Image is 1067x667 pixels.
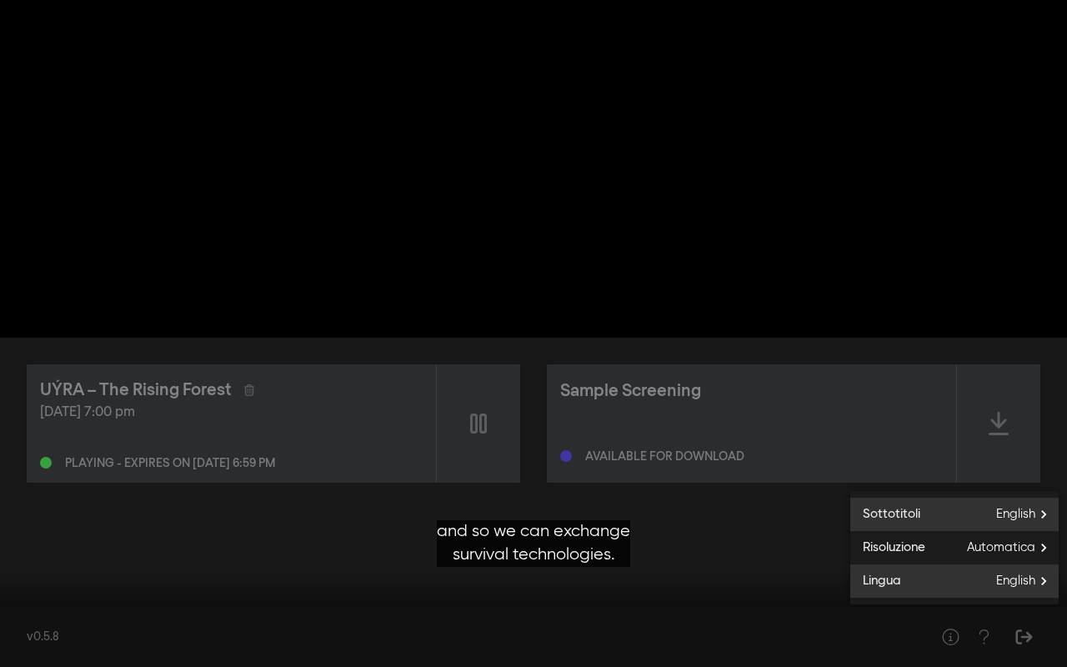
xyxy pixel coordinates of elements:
[996,502,1059,527] span: English
[850,498,1059,531] button: Sottotitoli
[967,535,1059,560] span: Automatica
[27,629,900,646] div: v0.5.8
[850,539,925,558] span: Risoluzione
[1007,620,1040,654] button: Sign Out
[934,620,967,654] button: Help
[850,572,901,591] span: Lingua
[996,569,1059,594] span: English
[967,620,1000,654] button: Help
[850,564,1059,598] button: Lingua
[850,505,920,524] span: Sottotitoli
[850,531,1059,564] button: Risoluzione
